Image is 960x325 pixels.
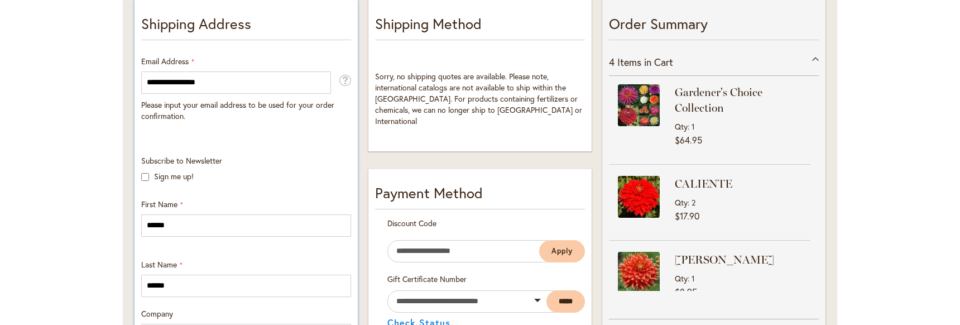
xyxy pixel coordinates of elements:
span: Discount Code [387,218,436,228]
span: $64.95 [675,134,702,146]
label: Sign me up! [154,171,194,181]
span: Subscribe to Newsletter [141,155,222,166]
span: 2 [692,197,695,208]
p: Shipping Method [375,13,585,40]
span: 4 [609,55,615,69]
span: Sorry, no shipping quotes are available. Please note, international catalogs are not available to... [375,71,582,126]
span: Please input your email address to be used for your order confirmation. [141,99,334,121]
span: First Name [141,199,177,209]
button: Apply [539,240,585,262]
span: Qty [675,197,688,208]
span: Last Name [141,259,177,270]
iframe: Launch Accessibility Center [8,285,40,317]
span: Apply [551,246,573,256]
strong: CALIENTE [675,176,808,192]
strong: [PERSON_NAME] [675,252,808,267]
img: CALIENTE [618,176,660,218]
p: Shipping Address [141,13,351,40]
span: $8.95 [675,286,697,298]
span: Gift Certificate Number [387,274,467,284]
div: Payment Method [375,183,585,209]
span: Qty [675,273,688,284]
img: STEVEN DAVID [618,252,660,294]
span: Company [141,308,173,319]
span: 1 [692,273,695,284]
span: 1 [692,121,695,132]
span: Items in Cart [617,55,673,69]
span: $17.90 [675,210,699,222]
img: Gardener's Choice Collection [618,84,660,126]
span: Qty [675,121,688,132]
p: Order Summary [609,13,819,40]
strong: Gardener's Choice Collection [675,84,808,116]
span: Email Address [141,56,189,66]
